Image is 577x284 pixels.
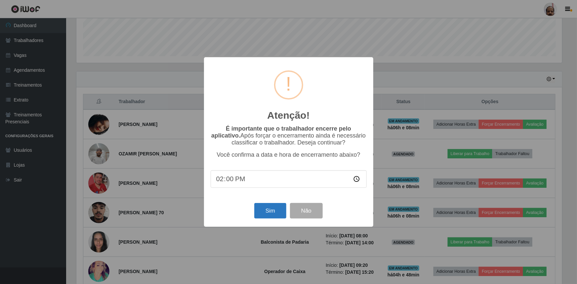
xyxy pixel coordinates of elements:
[267,109,309,121] h2: Atenção!
[254,203,286,219] button: Sim
[211,125,351,139] b: É importante que o trabalhador encerre pelo aplicativo.
[211,151,367,158] p: Você confirma a data e hora de encerramento abaixo?
[290,203,323,219] button: Não
[211,125,367,146] p: Após forçar o encerramento ainda é necessário classificar o trabalhador. Deseja continuar?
